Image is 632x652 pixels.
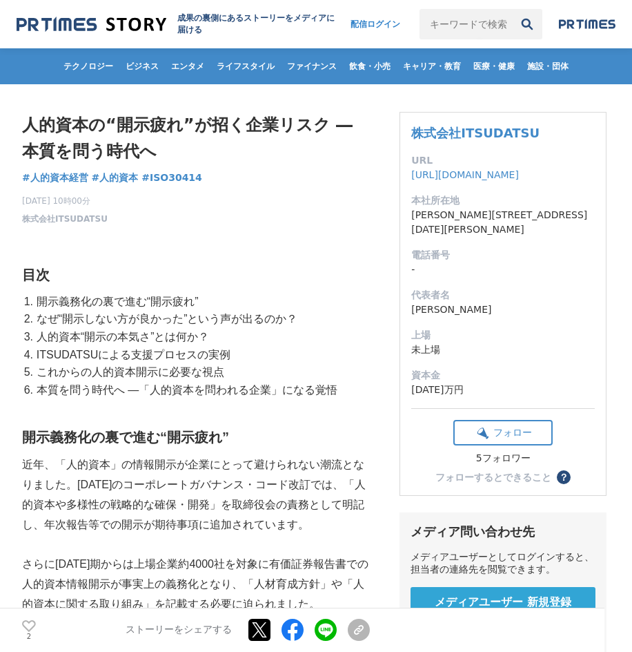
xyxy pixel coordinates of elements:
[166,61,210,72] span: エンタメ
[22,455,370,535] p: 近年、「人的資本」の情報開示が企業にとって避けられない潮流となりました。[DATE]のコーポレートガバナンス・コード改訂では、「人的資本や多様性の戦略的な確保・開発」を取締役会の責務として明記し...
[419,9,512,39] input: キーワードで検索
[17,15,166,34] img: 成果の裏側にあるストーリーをメディアに届ける
[411,587,595,631] a: メディアユーザー 新規登録 無料
[344,61,396,72] span: 飲食・小売
[453,420,553,445] button: フォロー
[141,171,202,184] span: #ISO30414
[411,303,595,317] dd: [PERSON_NAME]
[344,48,396,84] a: 飲食・小売
[468,48,520,84] a: 医療・健康
[435,472,551,482] div: フォローするとできること
[22,213,108,225] a: 株式会社ITSUDATSU
[557,470,571,484] button: ？
[411,383,595,397] dd: [DATE]万円
[411,343,595,357] dd: 未上場
[22,195,108,207] span: [DATE] 10時00分
[22,112,370,165] h1: 人的資本の“開示疲れ”が招く企業リスク ― 本質を問う時代へ
[411,193,595,208] dt: 本社所在地
[33,381,370,399] li: 本質を問う時代へ ―「人的資本を問われる企業」になる覚悟
[411,262,595,277] dd: -
[22,633,36,640] p: 2
[22,430,229,445] strong: 開示義務化の裏で進む“開示疲れ”
[411,551,595,576] div: メディアユーザーとしてログインすると、担当者の連絡先を閲覧できます。
[22,171,88,184] span: #人的資本経営
[120,48,164,84] a: ビジネス
[120,61,164,72] span: ビジネス
[453,452,553,465] div: 5フォロワー
[126,624,232,637] p: ストーリーをシェアする
[411,524,595,540] div: メディア問い合わせ先
[559,19,615,30] img: prtimes
[33,293,370,311] li: 開示義務化の裏で進む“開示疲れ”
[411,126,540,140] a: 株式会社ITSUDATSU
[22,267,50,282] strong: 目次
[166,48,210,84] a: エンタメ
[397,61,466,72] span: キャリア・教育
[141,171,202,185] a: #ISO30414
[411,288,595,303] dt: 代表者名
[22,555,370,614] p: さらに[DATE]期からは上場企業約4000社を対象に有価証券報告書での人的資本情報開示が事実上の義務化となり、「人材育成方針」や「人的資本に関する取り組み」を記載する必要に迫られました。
[33,328,370,346] li: 人的資本“開示の本気さ”とは何か？
[58,48,119,84] a: テクノロジー
[58,61,119,72] span: テクノロジー
[411,248,595,262] dt: 電話番号
[92,171,139,185] a: #人的資本
[411,169,519,180] a: [URL][DOMAIN_NAME]
[177,12,337,36] h2: 成果の裏側にあるストーリーをメディアに届ける
[282,61,342,72] span: ファイナンス
[512,9,542,39] button: 検索
[435,595,571,610] span: メディアユーザー 新規登録
[411,208,595,237] dd: [PERSON_NAME][STREET_ADDRESS][DATE][PERSON_NAME]
[468,61,520,72] span: 医療・健康
[17,12,337,36] a: 成果の裏側にあるストーリーをメディアに届ける 成果の裏側にあるストーリーをメディアに届ける
[92,171,139,184] span: #人的資本
[211,61,280,72] span: ライフスタイル
[33,310,370,328] li: なぜ“開示しない方が良かった”という声が出るのか？
[282,48,342,84] a: ファイナンス
[397,48,466,84] a: キャリア・教育
[22,171,88,185] a: #人的資本経営
[411,368,595,383] dt: 資本金
[211,48,280,84] a: ライフスタイル
[411,328,595,343] dt: 上場
[522,48,574,84] a: 施設・団体
[559,472,569,482] span: ？
[522,61,574,72] span: 施設・団体
[33,363,370,381] li: これからの人的資本開示に必要な視点
[411,153,595,168] dt: URL
[33,346,370,364] li: ITSUDATSUによる支援プロセスの実例
[337,9,414,39] a: 配信ログイン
